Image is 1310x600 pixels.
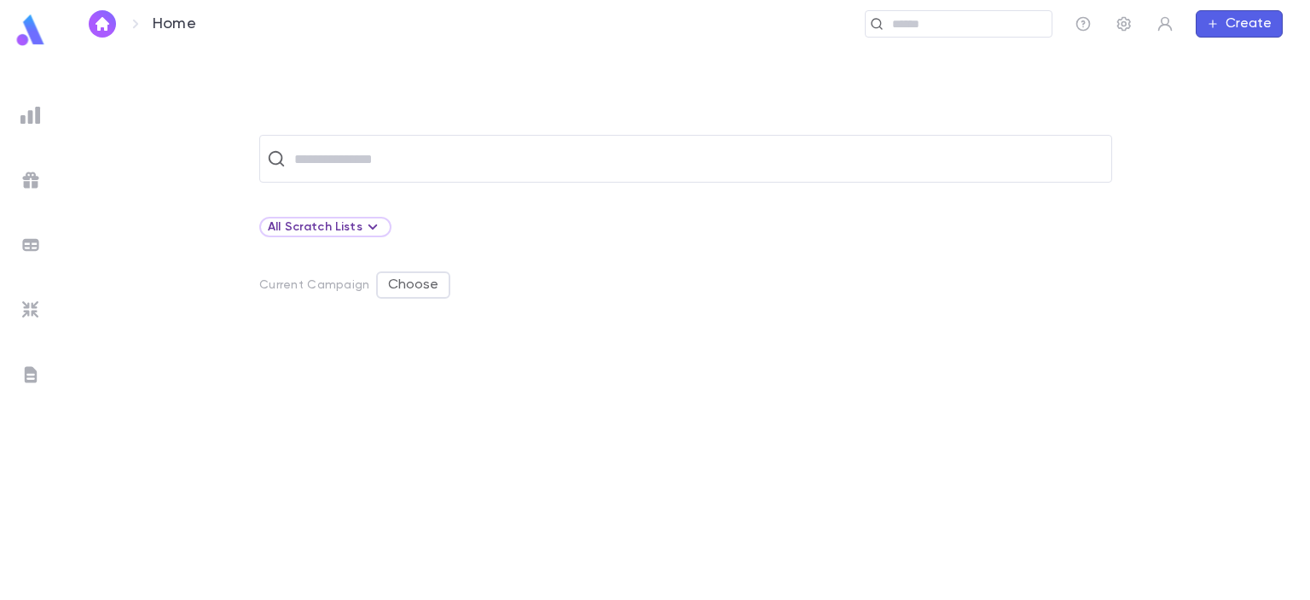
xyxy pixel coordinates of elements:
img: imports_grey.530a8a0e642e233f2baf0ef88e8c9fcb.svg [20,300,41,320]
p: Current Campaign [259,278,369,292]
img: letters_grey.7941b92b52307dd3b8a917253454ce1c.svg [20,364,41,385]
button: Choose [376,271,450,299]
img: home_white.a664292cf8c1dea59945f0da9f25487c.svg [92,17,113,31]
img: logo [14,14,48,47]
button: Create [1196,10,1283,38]
img: reports_grey.c525e4749d1bce6a11f5fe2a8de1b229.svg [20,105,41,125]
img: campaigns_grey.99e729a5f7ee94e3726e6486bddda8f1.svg [20,170,41,190]
p: Home [153,15,196,33]
img: batches_grey.339ca447c9d9533ef1741baa751efc33.svg [20,235,41,255]
div: All Scratch Lists [268,217,383,237]
div: All Scratch Lists [259,217,391,237]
